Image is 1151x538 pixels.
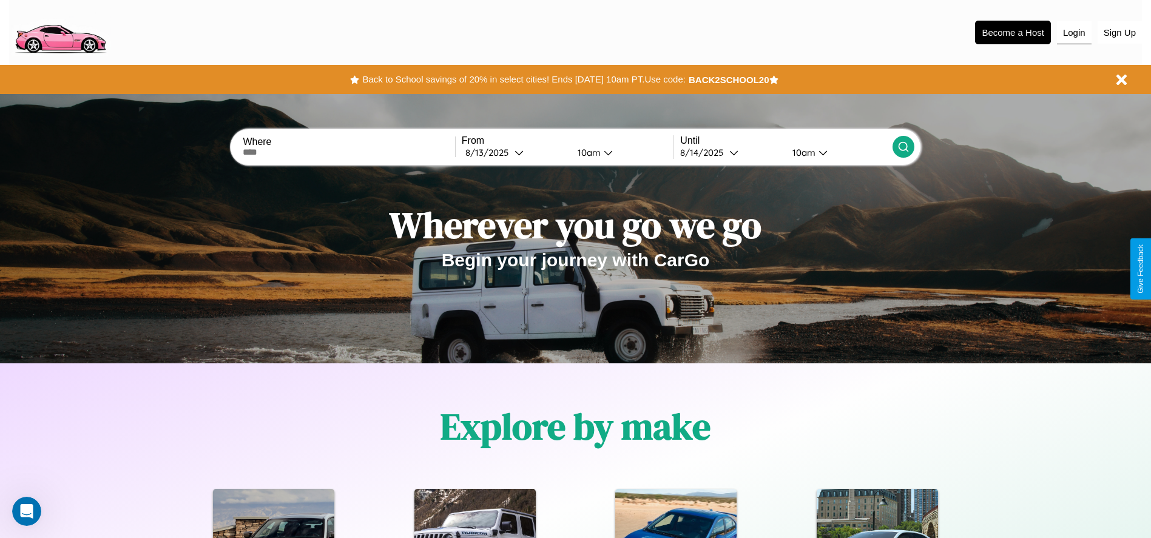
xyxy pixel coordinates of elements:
label: Where [243,136,454,147]
div: 10am [572,147,604,158]
h1: Explore by make [440,402,711,451]
button: Become a Host [975,21,1051,44]
div: 8 / 13 / 2025 [465,147,515,158]
div: Give Feedback [1136,244,1145,294]
button: Back to School savings of 20% in select cities! Ends [DATE] 10am PT.Use code: [359,71,688,88]
b: BACK2SCHOOL20 [689,75,769,85]
button: 8/13/2025 [462,146,568,159]
iframe: Intercom live chat [12,497,41,526]
button: Login [1057,21,1092,44]
label: Until [680,135,892,146]
div: 10am [786,147,819,158]
label: From [462,135,673,146]
div: 8 / 14 / 2025 [680,147,729,158]
img: logo [9,6,111,56]
button: 10am [783,146,893,159]
button: Sign Up [1098,21,1142,44]
button: 10am [568,146,674,159]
